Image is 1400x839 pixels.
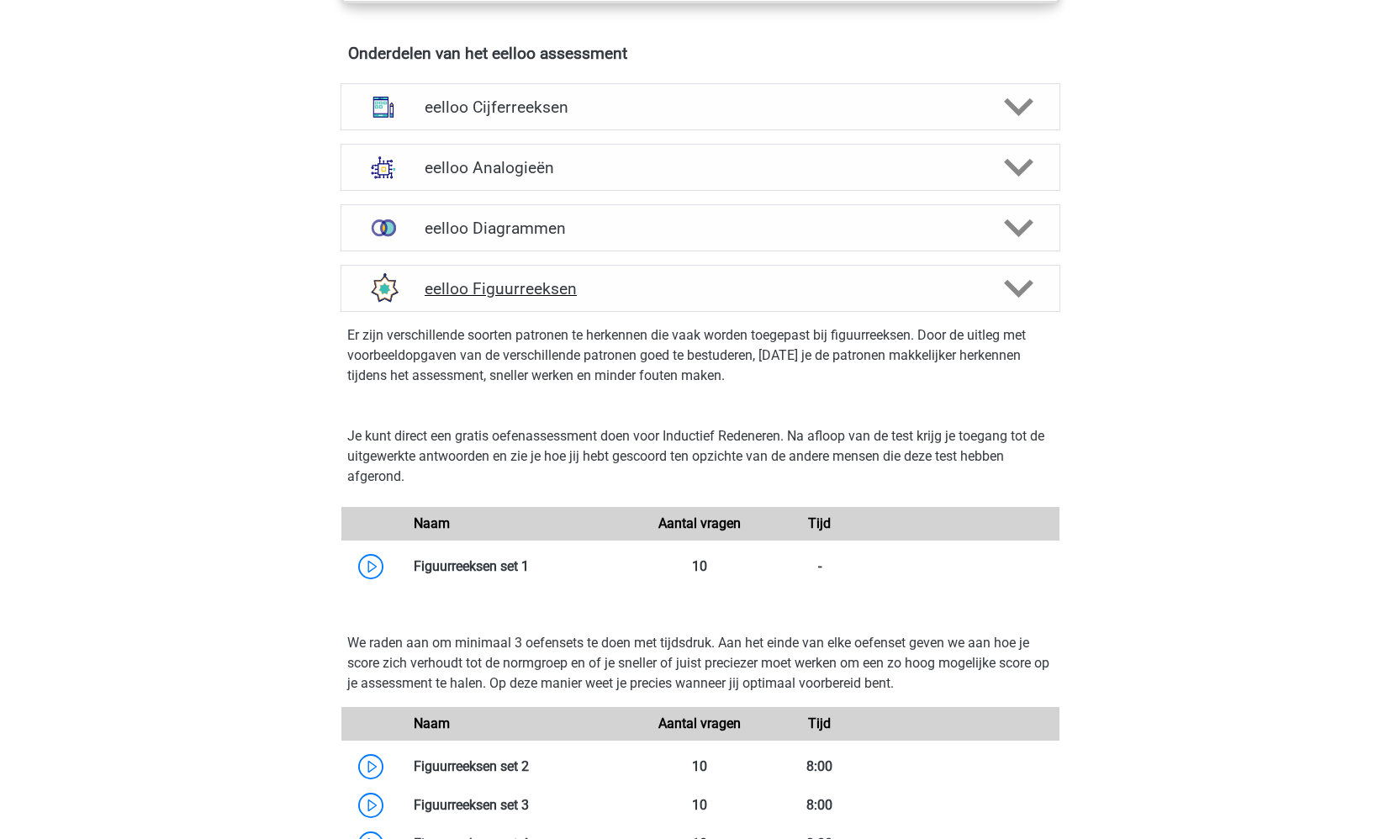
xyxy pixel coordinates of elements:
h4: eelloo Diagrammen [425,219,975,238]
img: cijferreeksen [362,85,405,129]
p: Je kunt direct een gratis oefenassessment doen voor Inductief Redeneren. Na afloop van de test kr... [347,426,1054,487]
a: venn diagrammen eelloo Diagrammen [334,204,1067,251]
img: figuurreeksen [362,266,405,310]
h4: eelloo Cijferreeksen [425,98,975,117]
img: analogieen [362,145,405,189]
h4: eelloo Figuurreeksen [425,279,975,298]
div: Aantal vragen [640,514,759,534]
div: Naam [401,514,641,534]
div: Tijd [760,514,880,534]
p: Er zijn verschillende soorten patronen te herkennen die vaak worden toegepast bij figuurreeksen. ... [347,325,1054,386]
a: analogieen eelloo Analogieën [334,144,1067,191]
div: Figuurreeksen set 1 [401,557,641,577]
h4: eelloo Analogieën [425,158,975,177]
img: venn diagrammen [362,206,405,250]
div: Figuurreeksen set 2 [401,757,641,777]
a: cijferreeksen eelloo Cijferreeksen [334,83,1067,130]
div: Tijd [760,714,880,734]
div: Figuurreeksen set 3 [401,795,641,815]
h4: Onderdelen van het eelloo assessment [348,44,1053,63]
div: Aantal vragen [640,714,759,734]
p: We raden aan om minimaal 3 oefensets te doen met tijdsdruk. Aan het einde van elke oefenset geven... [347,633,1054,694]
div: Naam [401,714,641,734]
a: figuurreeksen eelloo Figuurreeksen [334,265,1067,312]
